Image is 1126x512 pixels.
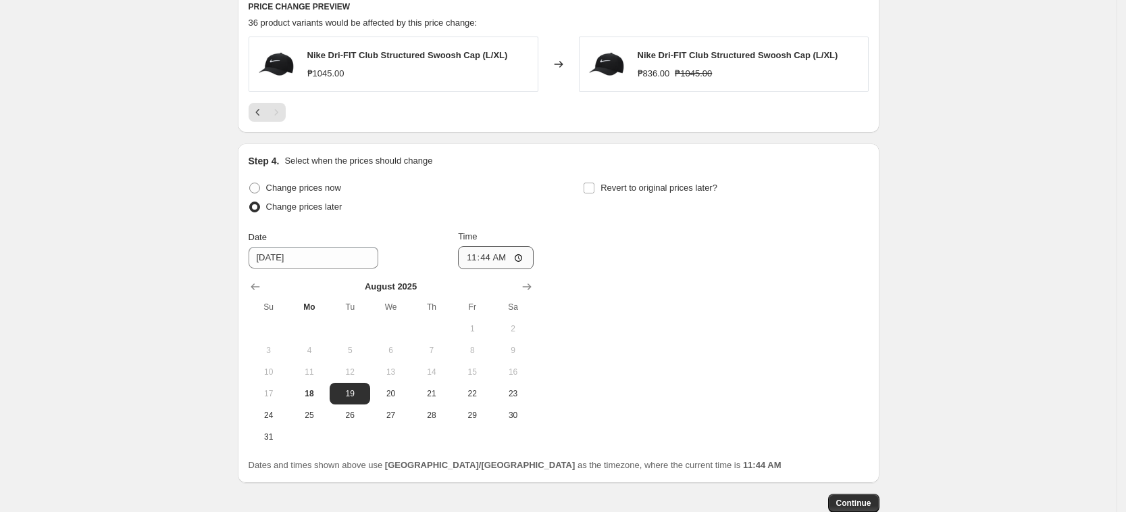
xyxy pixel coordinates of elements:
[452,318,492,340] button: Friday August 1 2025
[370,404,411,426] button: Wednesday August 27 2025
[256,44,297,85] img: FB5625-010_80x.png
[743,460,782,470] b: 11:44 AM
[452,404,492,426] button: Friday August 29 2025
[295,388,324,399] span: 18
[249,103,267,122] button: Previous
[411,404,452,426] button: Thursday August 28 2025
[249,154,280,168] h2: Step 4.
[249,103,286,122] nav: Pagination
[638,50,838,60] span: Nike Dri-FIT Club Structured Swoosh Cap (L/XL)
[335,345,365,356] span: 5
[249,340,289,361] button: Sunday August 3 2025
[492,296,533,318] th: Saturday
[330,361,370,383] button: Tuesday August 12 2025
[417,388,446,399] span: 21
[254,410,284,421] span: 24
[638,67,670,80] div: ₱836.00
[675,67,712,80] strike: ₱1045.00
[452,340,492,361] button: Friday August 8 2025
[411,340,452,361] button: Thursday August 7 2025
[295,410,324,421] span: 25
[586,44,627,85] img: FB5625-010_80x.png
[492,383,533,404] button: Saturday August 23 2025
[266,183,341,193] span: Change prices now
[517,277,536,296] button: Show next month, September 2025
[411,361,452,383] button: Thursday August 14 2025
[289,404,330,426] button: Monday August 25 2025
[335,302,365,312] span: Tu
[246,277,265,296] button: Show previous month, July 2025
[254,367,284,377] span: 10
[457,410,487,421] span: 29
[417,302,446,312] span: Th
[370,296,411,318] th: Wednesday
[376,410,405,421] span: 27
[249,383,289,404] button: Sunday August 17 2025
[417,410,446,421] span: 28
[249,247,378,269] input: 8/18/2025
[492,340,533,361] button: Saturday August 9 2025
[249,361,289,383] button: Sunday August 10 2025
[249,296,289,318] th: Sunday
[498,323,528,334] span: 2
[295,302,324,312] span: Mo
[417,345,446,356] span: 7
[370,340,411,361] button: Wednesday August 6 2025
[335,367,365,377] span: 12
[335,410,365,421] span: 26
[452,361,492,383] button: Friday August 15 2025
[452,296,492,318] th: Friday
[289,383,330,404] button: Today Monday August 18 2025
[249,404,289,426] button: Sunday August 24 2025
[376,302,405,312] span: We
[457,367,487,377] span: 15
[254,302,284,312] span: Su
[254,432,284,442] span: 31
[254,345,284,356] span: 3
[376,367,405,377] span: 13
[492,361,533,383] button: Saturday August 16 2025
[249,1,869,12] h6: PRICE CHANGE PREVIEW
[458,246,534,269] input: 12:00
[249,426,289,448] button: Sunday August 31 2025
[330,296,370,318] th: Tuesday
[492,318,533,340] button: Saturday August 2 2025
[836,498,871,509] span: Continue
[498,302,528,312] span: Sa
[370,361,411,383] button: Wednesday August 13 2025
[385,460,575,470] b: [GEOGRAPHIC_DATA]/[GEOGRAPHIC_DATA]
[249,232,267,242] span: Date
[492,404,533,426] button: Saturday August 30 2025
[295,367,324,377] span: 11
[498,367,528,377] span: 16
[411,383,452,404] button: Thursday August 21 2025
[411,296,452,318] th: Thursday
[249,460,782,470] span: Dates and times shown above use as the timezone, where the current time is
[457,323,487,334] span: 1
[498,345,528,356] span: 9
[330,383,370,404] button: Tuesday August 19 2025
[330,404,370,426] button: Tuesday August 26 2025
[452,383,492,404] button: Friday August 22 2025
[370,383,411,404] button: Wednesday August 20 2025
[498,388,528,399] span: 23
[498,410,528,421] span: 30
[289,361,330,383] button: Monday August 11 2025
[457,388,487,399] span: 22
[457,302,487,312] span: Fr
[417,367,446,377] span: 14
[284,154,432,168] p: Select when the prices should change
[289,296,330,318] th: Monday
[600,183,717,193] span: Revert to original prices later?
[307,50,508,60] span: Nike Dri-FIT Club Structured Swoosh Cap (L/XL)
[458,231,477,241] span: Time
[307,67,344,80] div: ₱1045.00
[335,388,365,399] span: 19
[457,345,487,356] span: 8
[266,202,342,212] span: Change prices later
[254,388,284,399] span: 17
[295,345,324,356] span: 4
[376,388,405,399] span: 20
[376,345,405,356] span: 6
[249,18,478,28] span: 36 product variants would be affected by this price change:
